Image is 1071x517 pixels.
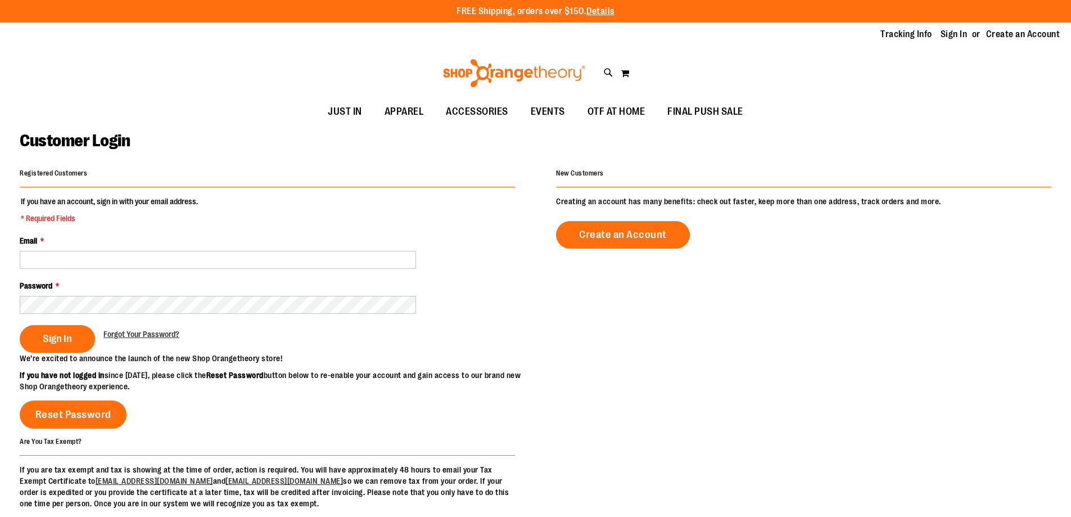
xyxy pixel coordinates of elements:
a: Sign In [941,28,968,41]
button: Sign In [20,325,95,353]
span: Customer Login [20,131,130,150]
a: Reset Password [20,401,126,429]
a: Create an Account [986,28,1060,41]
span: Create an Account [579,228,667,241]
a: [EMAIL_ADDRESS][DOMAIN_NAME] [96,476,213,485]
span: OTF AT HOME [588,99,645,124]
span: Reset Password [35,408,111,421]
a: EVENTS [519,99,576,125]
p: If you are tax exempt and tax is showing at the time of order, action is required. You will have ... [20,464,515,509]
span: JUST IN [328,99,362,124]
strong: Reset Password [206,371,264,380]
span: FINAL PUSH SALE [667,99,743,124]
span: * Required Fields [21,213,198,224]
a: Tracking Info [880,28,932,41]
p: We’re excited to announce the launch of the new Shop Orangetheory store! [20,353,536,364]
a: OTF AT HOME [576,99,657,125]
span: Email [20,236,37,245]
span: Forgot Your Password? [103,330,179,339]
span: EVENTS [531,99,565,124]
a: Forgot Your Password? [103,329,179,340]
p: FREE Shipping, orders over $150. [457,5,614,18]
a: Create an Account [556,221,690,249]
a: APPAREL [373,99,435,125]
img: Shop Orangetheory [441,59,587,87]
a: Details [586,6,614,16]
strong: New Customers [556,169,604,177]
span: Sign In [43,332,72,345]
span: APPAREL [385,99,424,124]
span: ACCESSORIES [446,99,508,124]
span: Password [20,281,52,290]
strong: Are You Tax Exempt? [20,437,82,445]
a: FINAL PUSH SALE [656,99,754,125]
a: JUST IN [317,99,373,125]
a: [EMAIL_ADDRESS][DOMAIN_NAME] [225,476,343,485]
p: since [DATE], please click the button below to re-enable your account and gain access to our bran... [20,370,536,392]
legend: If you have an account, sign in with your email address. [20,196,199,224]
strong: If you have not logged in [20,371,105,380]
a: ACCESSORIES [435,99,519,125]
strong: Registered Customers [20,169,87,177]
p: Creating an account has many benefits: check out faster, keep more than one address, track orders... [556,196,1051,207]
